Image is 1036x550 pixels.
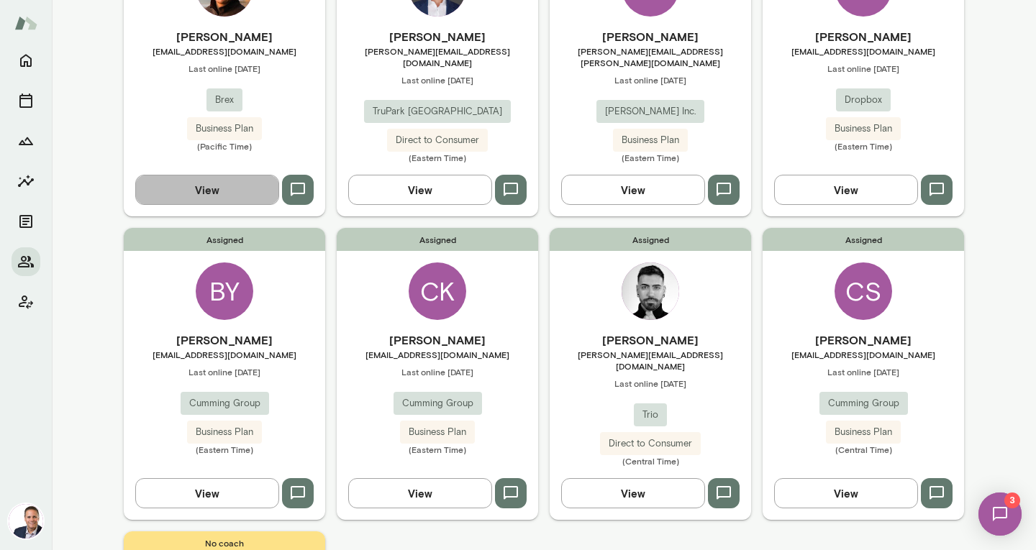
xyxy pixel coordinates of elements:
span: Business Plan [187,122,262,136]
span: (Eastern Time) [337,444,538,455]
button: Documents [12,207,40,236]
span: [PERSON_NAME][EMAIL_ADDRESS][DOMAIN_NAME] [550,349,751,372]
span: Last online [DATE] [550,377,751,389]
span: Business Plan [826,122,901,136]
span: Business Plan [400,425,475,439]
span: (Eastern Time) [337,152,538,163]
h6: [PERSON_NAME] [550,331,751,349]
div: CS [835,262,892,320]
span: Last online [DATE] [337,74,538,86]
img: Mento [14,9,37,37]
span: (Pacific Time) [124,140,325,152]
span: (Central Time) [763,444,964,455]
button: View [348,478,492,508]
button: Client app [12,288,40,316]
h6: [PERSON_NAME] [550,28,751,45]
span: Assigned [337,228,538,251]
span: Assigned [763,228,964,251]
div: CK [409,262,466,320]
span: (Eastern Time) [550,152,751,163]
span: [PERSON_NAME][EMAIL_ADDRESS][DOMAIN_NAME] [337,45,538,68]
span: Assigned [124,228,325,251]
span: Direct to Consumer [387,133,488,147]
img: Alex Kugell [622,262,679,320]
button: Home [12,46,40,75]
h6: [PERSON_NAME] [763,28,964,45]
button: View [561,478,705,508]
span: [EMAIL_ADDRESS][DOMAIN_NAME] [763,45,964,57]
button: View [774,175,918,205]
button: Members [12,247,40,276]
span: (Eastern Time) [124,444,325,455]
button: View [348,175,492,205]
span: Dropbox [836,93,891,107]
span: TruPark [GEOGRAPHIC_DATA] [364,104,511,119]
span: Cumming Group [394,396,482,411]
span: Trio [634,408,667,422]
div: BY [196,262,253,320]
h6: [PERSON_NAME] [124,28,325,45]
span: [EMAIL_ADDRESS][DOMAIN_NAME] [124,349,325,360]
span: Brex [206,93,242,107]
span: [PERSON_NAME][EMAIL_ADDRESS][PERSON_NAME][DOMAIN_NAME] [550,45,751,68]
span: Assigned [550,228,751,251]
span: Business Plan [613,133,688,147]
button: View [774,478,918,508]
button: View [135,175,279,205]
button: Sessions [12,86,40,115]
span: [EMAIL_ADDRESS][DOMAIN_NAME] [763,349,964,360]
span: Business Plan [826,425,901,439]
span: (Eastern Time) [763,140,964,152]
span: Last online [DATE] [124,366,325,377]
h6: [PERSON_NAME] [337,331,538,349]
span: [PERSON_NAME] Inc. [596,104,704,119]
span: Last online [DATE] [550,74,751,86]
button: View [135,478,279,508]
span: [EMAIL_ADDRESS][DOMAIN_NAME] [124,45,325,57]
span: Last online [DATE] [124,63,325,74]
span: Last online [DATE] [763,366,964,377]
button: View [561,175,705,205]
img: Jon Fraser [9,504,43,538]
span: Business Plan [187,425,262,439]
span: Last online [DATE] [763,63,964,74]
button: Growth Plan [12,127,40,155]
h6: [PERSON_NAME] [763,331,964,349]
h6: [PERSON_NAME] [124,331,325,349]
span: Direct to Consumer [600,436,701,451]
span: Cumming Group [819,396,908,411]
span: Last online [DATE] [337,366,538,377]
span: (Central Time) [550,455,751,467]
h6: [PERSON_NAME] [337,28,538,45]
span: [EMAIL_ADDRESS][DOMAIN_NAME] [337,349,538,360]
span: Cumming Group [181,396,269,411]
button: Insights [12,167,40,196]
